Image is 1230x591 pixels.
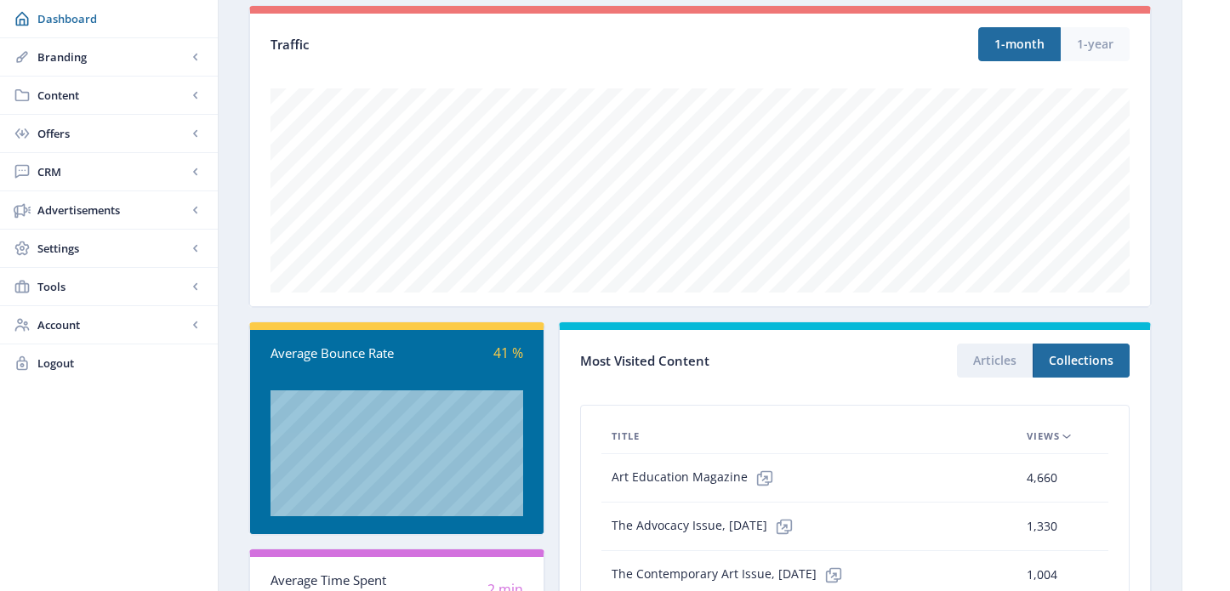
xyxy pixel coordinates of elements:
[612,461,782,495] span: Art Education Magazine
[493,344,523,362] span: 41 %
[37,163,187,180] span: CRM
[1027,468,1057,488] span: 4,660
[1027,426,1060,446] span: Views
[37,240,187,257] span: Settings
[1027,565,1057,585] span: 1,004
[270,35,700,54] div: Traffic
[37,316,187,333] span: Account
[957,344,1033,378] button: Articles
[270,344,397,363] div: Average Bounce Rate
[978,27,1061,61] button: 1-month
[37,202,187,219] span: Advertisements
[37,10,204,27] span: Dashboard
[612,509,801,543] span: The Advocacy Issue, [DATE]
[37,48,187,65] span: Branding
[37,355,204,372] span: Logout
[580,348,855,374] div: Most Visited Content
[612,426,640,446] span: Title
[37,87,187,104] span: Content
[1061,27,1130,61] button: 1-year
[37,125,187,142] span: Offers
[37,278,187,295] span: Tools
[1033,344,1130,378] button: Collections
[1027,516,1057,537] span: 1,330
